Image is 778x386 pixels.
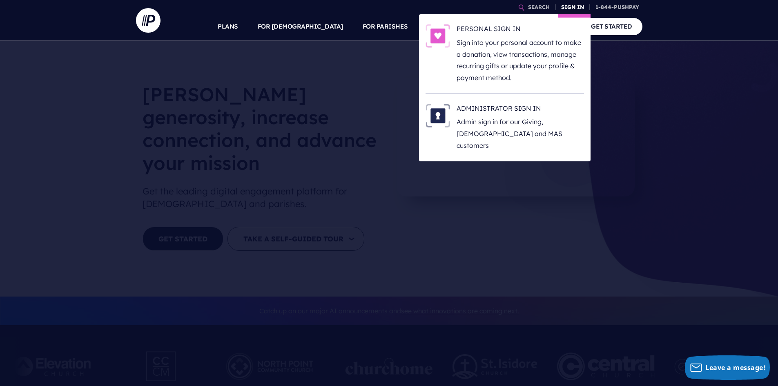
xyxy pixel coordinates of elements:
a: FOR [DEMOGRAPHIC_DATA] [258,12,343,41]
a: GET STARTED [581,18,642,35]
img: ADMINISTRATOR SIGN IN - Illustration [426,104,450,127]
a: SOLUTIONS [428,12,464,41]
a: PLANS [218,12,238,41]
span: Leave a message! [705,363,766,372]
a: ADMINISTRATOR SIGN IN - Illustration ADMINISTRATOR SIGN IN Admin sign in for our Giving, [DEMOGRA... [426,104,584,152]
a: PERSONAL SIGN IN - Illustration PERSONAL SIGN IN Sign into your personal account to make a donati... [426,24,584,84]
button: Leave a message! [685,355,770,380]
img: PERSONAL SIGN IN - Illustration [426,24,450,48]
p: Admin sign in for our Giving, [DEMOGRAPHIC_DATA] and MAS customers [457,116,584,151]
p: Sign into your personal account to make a donation, view transactions, manage recurring gifts or ... [457,37,584,84]
h6: ADMINISTRATOR SIGN IN [457,104,584,116]
a: COMPANY [531,12,562,41]
a: FOR PARISHES [363,12,408,41]
h6: PERSONAL SIGN IN [457,24,584,36]
a: EXPLORE [483,12,512,41]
